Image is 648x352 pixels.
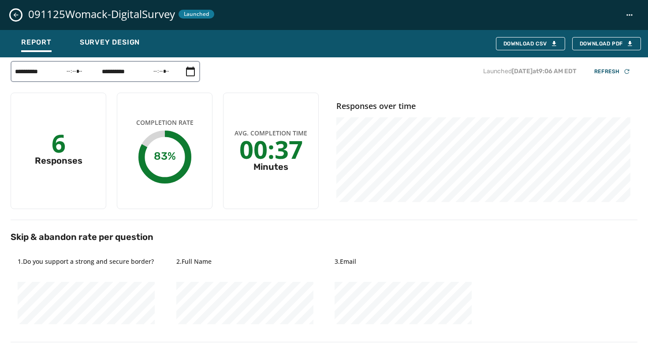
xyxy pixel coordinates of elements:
[336,100,630,112] h4: Responses over time
[253,161,288,173] div: Minutes
[483,67,577,76] p: Launched
[73,34,147,54] button: Survey Design
[52,135,66,151] div: 6
[184,11,209,18] span: Launched
[335,257,472,275] h4: 3 . Email
[239,141,303,157] div: 00:37
[154,150,176,162] text: 83%
[503,40,558,47] div: Download CSV
[594,68,630,75] div: Refresh
[176,257,314,275] h4: 2 . Full Name
[18,257,155,275] h4: 1 . Do you support a strong and secure border?
[80,38,140,47] span: Survey Design
[136,118,194,127] span: Completion Rate
[11,231,637,243] h2: Skip & abandon rate per question
[21,38,52,47] span: Report
[512,67,577,75] span: [DATE] at 9:06 AM EDT
[28,7,175,21] span: 091125Womack-DigitalSurvey
[7,7,287,17] body: Rich Text Area
[235,129,307,138] span: Avg. Completion Time
[622,7,637,23] button: 091125Womack-DigitalSurvey action menu
[35,154,82,167] div: Responses
[587,65,637,78] button: Refresh
[496,37,565,50] button: Download CSV
[580,40,633,47] span: Download PDF
[572,37,641,50] button: Download PDF
[14,34,59,54] button: Report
